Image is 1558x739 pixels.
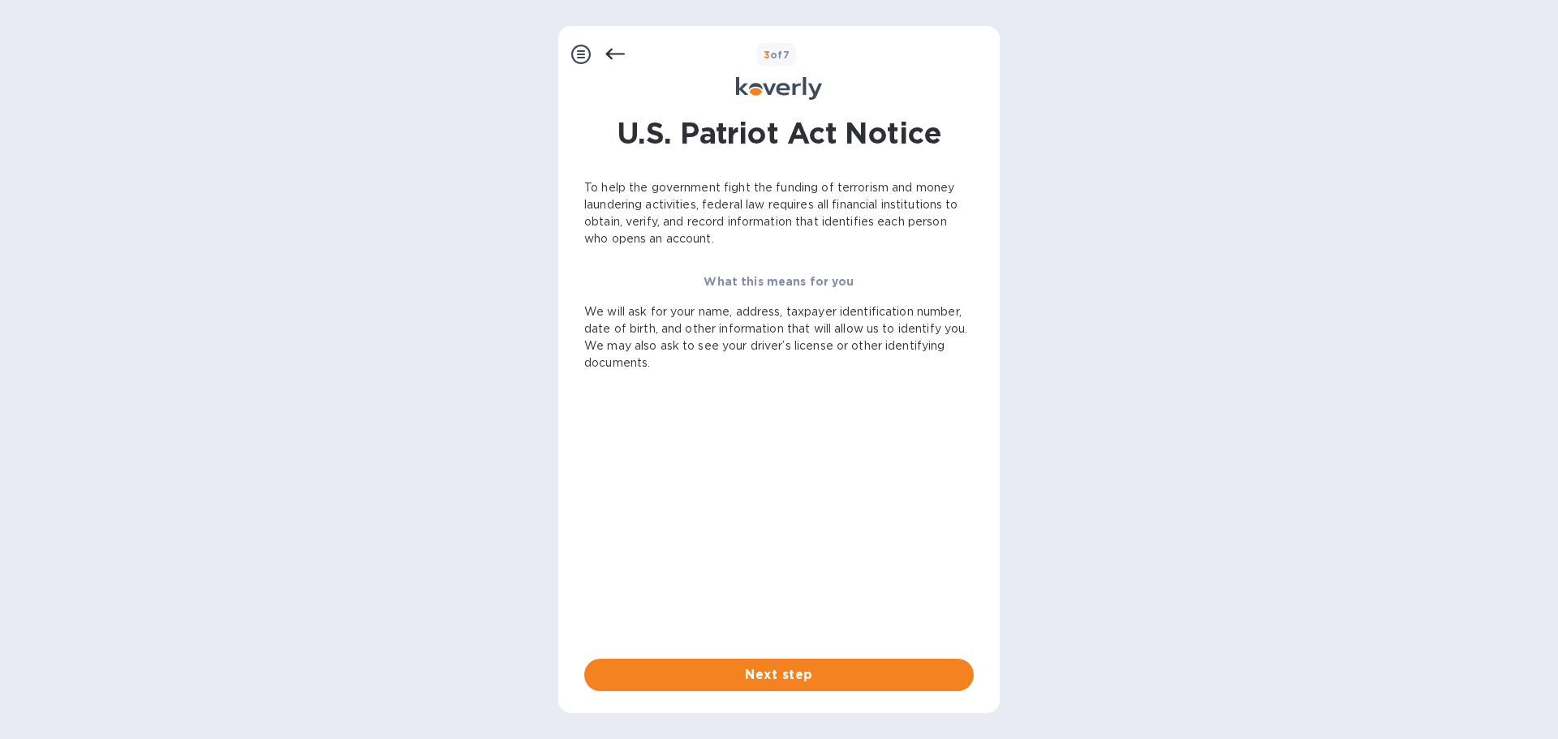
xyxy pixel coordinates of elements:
b: of 7 [764,49,790,61]
span: 3 [764,49,770,61]
p: To help the government fight the funding of terrorism and money laundering activities, federal la... [584,179,974,247]
p: We will ask for your name, address, taxpayer identification number, date of birth, and other info... [584,303,974,372]
button: Next step [584,659,974,691]
h1: U.S. Patriot Act Notice [617,113,941,153]
span: Next step [597,665,961,685]
b: What this means for you [704,275,854,288]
